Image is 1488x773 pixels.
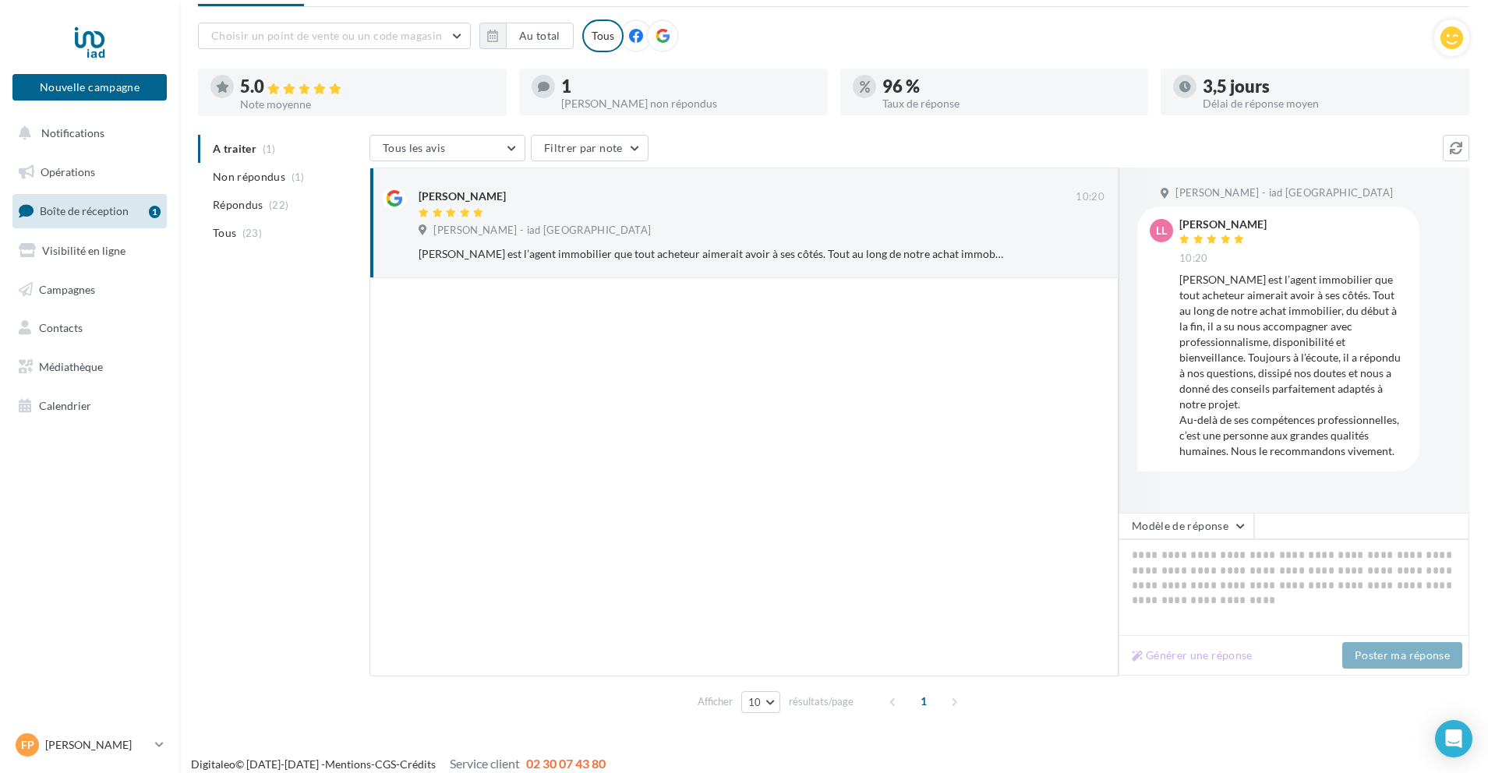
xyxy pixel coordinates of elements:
[292,171,305,183] span: (1)
[39,321,83,334] span: Contacts
[375,757,396,771] a: CGS
[789,694,854,709] span: résultats/page
[1342,642,1462,669] button: Poster ma réponse
[748,696,762,708] span: 10
[9,390,170,422] a: Calendrier
[698,694,733,709] span: Afficher
[1156,223,1167,238] span: LL
[39,360,103,373] span: Médiathèque
[1203,78,1457,95] div: 3,5 jours
[269,199,288,211] span: (22)
[741,691,781,713] button: 10
[561,98,815,109] div: [PERSON_NAME] non répondus
[198,23,471,49] button: Choisir un point de vente ou un code magasin
[191,757,235,771] a: Digitaleo
[582,19,624,52] div: Tous
[41,126,104,139] span: Notifications
[1179,252,1208,266] span: 10:20
[1203,98,1457,109] div: Délai de réponse moyen
[42,244,125,257] span: Visibilité en ligne
[39,282,95,295] span: Campagnes
[9,156,170,189] a: Opérations
[21,737,34,753] span: FP
[1179,219,1267,230] div: [PERSON_NAME]
[433,224,651,238] span: [PERSON_NAME] - iad [GEOGRAPHIC_DATA]
[1179,272,1407,459] div: [PERSON_NAME] est l’agent immobilier que tout acheteur aimerait avoir à ses côtés. Tout au long d...
[40,204,129,217] span: Boîte de réception
[479,23,574,49] button: Au total
[1076,190,1105,204] span: 10:20
[383,141,446,154] span: Tous les avis
[211,29,442,42] span: Choisir un point de vente ou un code magasin
[1126,646,1259,665] button: Générer une réponse
[526,756,606,771] span: 02 30 07 43 80
[1119,513,1254,539] button: Modèle de réponse
[213,197,263,213] span: Répondus
[9,235,170,267] a: Visibilité en ligne
[39,399,91,412] span: Calendrier
[1435,720,1472,757] div: Open Intercom Messenger
[531,135,649,161] button: Filtrer par note
[9,351,170,383] a: Médiathèque
[325,757,371,771] a: Mentions
[400,757,436,771] a: Crédits
[9,312,170,344] a: Contacts
[419,189,506,204] div: [PERSON_NAME]
[213,225,236,241] span: Tous
[45,737,149,753] p: [PERSON_NAME]
[911,689,936,714] span: 1
[240,99,494,110] div: Note moyenne
[41,165,95,178] span: Opérations
[240,78,494,96] div: 5.0
[9,194,170,228] a: Boîte de réception1
[12,730,167,760] a: FP [PERSON_NAME]
[1175,186,1393,200] span: [PERSON_NAME] - iad [GEOGRAPHIC_DATA]
[9,274,170,306] a: Campagnes
[450,756,520,771] span: Service client
[9,117,164,150] button: Notifications
[369,135,525,161] button: Tous les avis
[561,78,815,95] div: 1
[882,98,1136,109] div: Taux de réponse
[213,169,285,185] span: Non répondus
[419,246,1003,262] div: [PERSON_NAME] est l’agent immobilier que tout acheteur aimerait avoir à ses côtés. Tout au long d...
[191,757,606,771] span: © [DATE]-[DATE] - - -
[12,74,167,101] button: Nouvelle campagne
[506,23,574,49] button: Au total
[242,227,262,239] span: (23)
[882,78,1136,95] div: 96 %
[149,206,161,218] div: 1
